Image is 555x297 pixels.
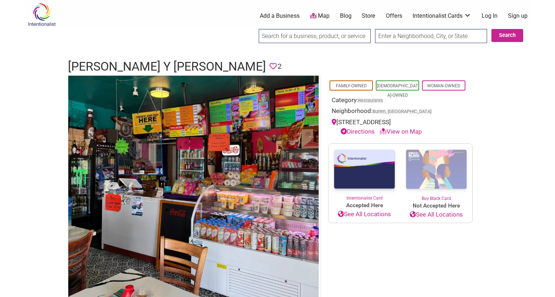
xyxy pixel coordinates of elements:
[332,106,469,118] div: Neighborhood:
[373,109,431,114] span: Burien, [GEOGRAPHIC_DATA]
[328,201,400,210] span: Accepted Here
[482,12,498,20] a: Log In
[260,12,300,20] a: Add a Business
[377,83,418,98] a: [DEMOGRAPHIC_DATA]-Owned
[277,61,281,72] span: 2
[328,210,400,219] a: See All Locations
[25,3,59,26] img: Intentionalist
[386,12,402,20] a: Offers
[328,144,400,195] img: Intentionalist Card
[310,12,330,20] a: Map
[400,210,472,219] a: See All Locations
[400,144,472,195] img: Buy Black Card
[413,12,471,20] a: Intentionalist Cards
[508,12,528,20] a: Sign up
[380,128,422,135] a: View on Map
[400,144,472,202] a: Buy Black Card
[400,202,472,210] span: Not Accepted Here
[341,128,375,135] a: Directions
[336,83,367,88] a: Family-Owned
[427,83,460,88] a: Woman-Owned
[491,29,523,42] button: Search
[358,98,383,103] a: Restaurants
[68,58,266,75] h1: [PERSON_NAME] y [PERSON_NAME]
[332,96,469,107] div: Category:
[375,29,487,43] input: Enter a Neighborhood, City, or State
[259,29,371,43] input: Search for a business, product, or service
[340,12,352,20] a: Blog
[332,118,469,136] div: [STREET_ADDRESS]
[328,144,400,201] a: Intentionalist Card
[362,12,375,20] a: Store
